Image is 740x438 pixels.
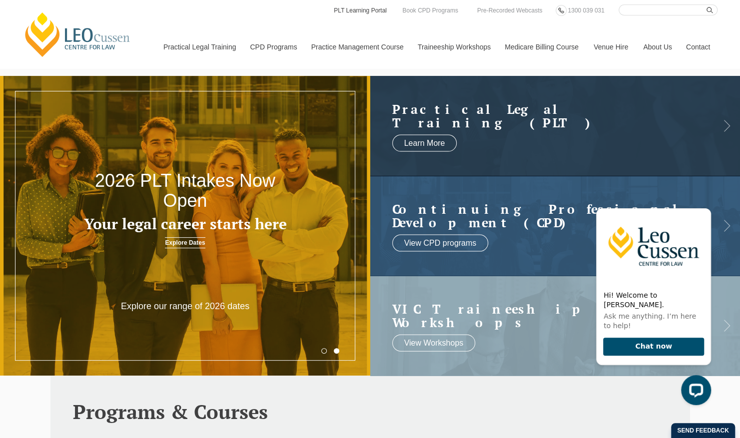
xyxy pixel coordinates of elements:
h2: Programs & Courses [73,401,668,423]
p: Explore our range of 2026 dates [111,301,259,312]
a: View Workshops [392,334,476,351]
a: View CPD programs [392,234,489,251]
a: [PERSON_NAME] Centre for Law [22,11,133,58]
button: 1 [321,348,327,354]
iframe: LiveChat chat widget [588,200,715,413]
span: 1300 039 031 [568,7,604,14]
a: Continuing ProfessionalDevelopment (CPD) [392,202,699,229]
h2: Continuing Professional Development (CPD) [392,202,699,229]
a: Learn More [392,134,457,151]
a: VIC Traineeship Workshops [392,302,699,329]
a: Medicare Billing Course [497,25,586,68]
a: Contact [679,25,718,68]
a: Practical LegalTraining (PLT) [392,102,699,129]
a: PLT Learning Portal [333,5,388,16]
h3: Your legal career starts here [74,216,296,232]
a: About Us [636,25,679,68]
h2: Practical Legal Training (PLT) [392,102,699,129]
a: Pre-Recorded Webcasts [475,5,545,16]
a: Explore Dates [165,237,205,248]
a: Traineeship Workshops [410,25,497,68]
h2: 2026 PLT Intakes Now Open [74,171,296,210]
a: Venue Hire [586,25,636,68]
a: Book CPD Programs [400,5,460,16]
a: CPD Programs [242,25,303,68]
button: 2 [334,348,339,354]
a: Practice Management Course [304,25,410,68]
a: 1300 039 031 [565,5,607,16]
a: Practical Legal Training [156,25,243,68]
